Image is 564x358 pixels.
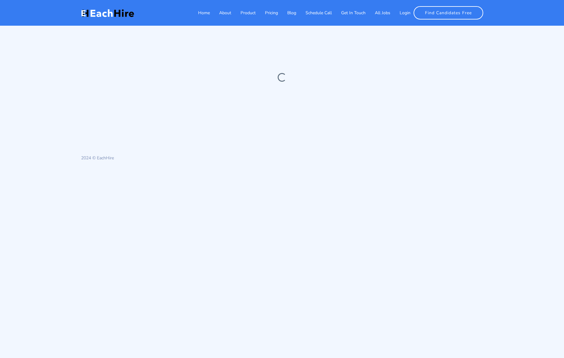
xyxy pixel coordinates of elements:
[81,155,114,161] p: 2024 © EachHire
[296,6,332,19] a: Schedule Call
[256,6,278,19] a: Pricing
[210,6,231,19] a: About
[390,6,410,19] a: Login
[278,6,296,19] a: Blog
[231,6,256,19] a: Product
[332,6,366,19] a: Get In Touch
[189,6,210,19] a: Home
[366,6,390,19] a: All Jobs
[81,8,134,18] img: EachHire Logo
[414,6,483,19] a: Find Candidates Free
